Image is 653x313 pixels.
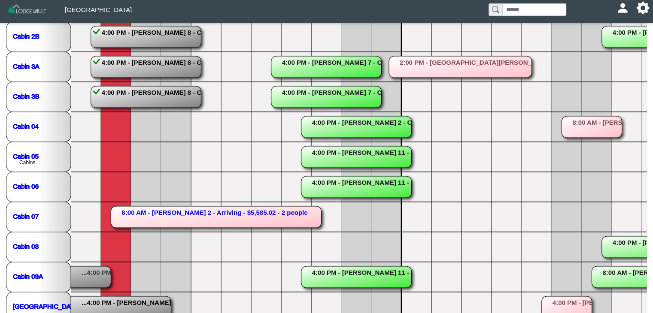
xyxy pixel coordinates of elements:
[13,122,39,129] a: Cabin 04
[13,302,80,310] a: [GEOGRAPHIC_DATA]
[13,182,39,190] a: Cabin 06
[7,3,48,18] img: Z
[13,32,39,39] a: Cabin 2B
[13,242,39,250] a: Cabin 08
[620,5,626,11] svg: person fill
[13,272,43,280] a: Cabin 09A
[19,160,35,166] text: Cabins
[13,152,39,160] a: Cabin 05
[492,6,499,13] svg: search
[13,212,39,220] a: Cabin 07
[640,5,646,11] svg: gear fill
[13,92,39,99] a: Cabin 3B
[13,62,39,69] a: Cabin 3A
